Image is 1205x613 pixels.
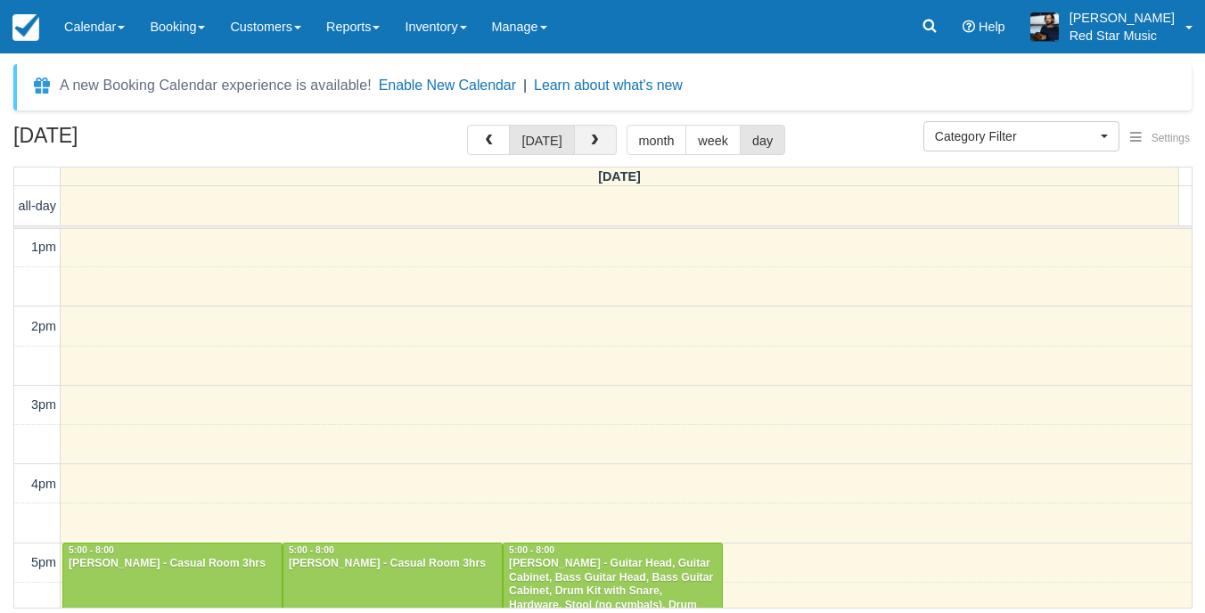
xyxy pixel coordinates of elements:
span: 5pm [31,555,56,569]
img: A1 [1030,12,1059,41]
button: Settings [1119,126,1201,151]
button: [DATE] [509,125,574,155]
span: 2pm [31,319,56,333]
span: 4pm [31,477,56,491]
span: 1pm [31,240,56,254]
span: 5:00 - 8:00 [509,545,554,555]
div: A new Booking Calendar experience is available! [60,75,372,96]
span: 3pm [31,397,56,412]
button: day [740,125,785,155]
h2: [DATE] [13,125,239,158]
span: 5:00 - 8:00 [69,545,114,555]
a: Learn about what's new [534,78,683,93]
div: [PERSON_NAME] - Casual Room 3hrs [288,557,497,571]
span: | [523,78,527,93]
span: Help [979,20,1005,34]
button: Category Filter [923,121,1119,151]
div: [PERSON_NAME] - Casual Room 3hrs [68,557,277,571]
p: Red Star Music [1070,27,1175,45]
button: month [627,125,687,155]
span: all-day [19,199,56,213]
span: [DATE] [598,169,641,184]
span: 5:00 - 8:00 [289,545,334,555]
button: Enable New Calendar [379,77,516,94]
p: [PERSON_NAME] [1070,9,1175,27]
span: Settings [1152,132,1190,144]
img: checkfront-main-nav-mini-logo.png [12,14,39,41]
button: week [685,125,741,155]
span: Category Filter [935,127,1096,145]
i: Help [963,20,975,33]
